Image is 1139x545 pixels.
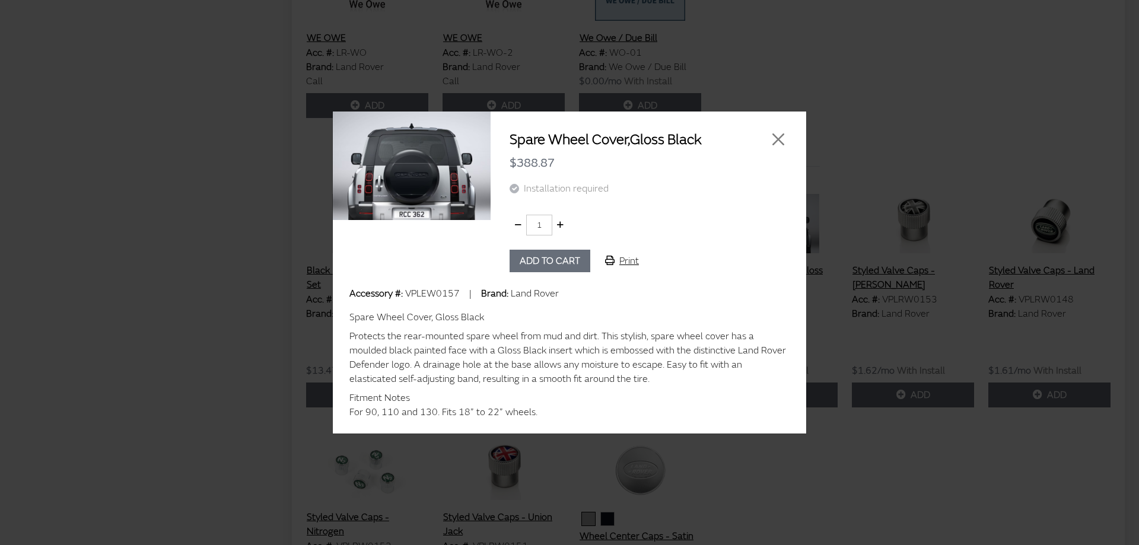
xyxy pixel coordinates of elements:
[524,183,609,195] span: Installation required
[405,288,460,299] span: VPLEW0157
[349,391,410,405] label: Fitment Notes
[511,288,559,299] span: Land Rover
[595,250,649,272] button: Print
[510,250,590,272] button: Add to cart
[349,286,403,301] label: Accessory #:
[349,329,790,386] div: Protects the rear-mounted spare wheel from mud and dirt. This stylish, spare wheel cover has a mo...
[481,286,508,301] label: Brand:
[469,288,472,299] span: |
[769,130,787,148] button: Close
[333,111,491,220] img: Image for Spare Wheel Cover,Gloss Black
[510,130,739,149] h2: Spare Wheel Cover,Gloss Black
[349,405,790,419] div: For 90, 110 and 130. Fits 18” to 22” wheels.
[510,149,787,177] div: $388.87
[349,310,790,324] div: Spare Wheel Cover, Gloss Black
